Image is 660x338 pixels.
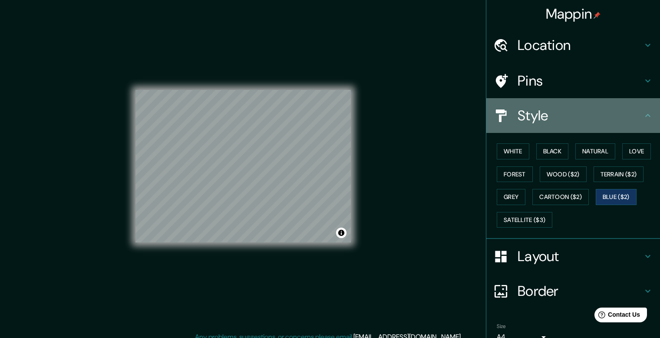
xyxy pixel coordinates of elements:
[532,189,589,205] button: Cartoon ($2)
[497,189,525,205] button: Grey
[540,166,587,182] button: Wood ($2)
[583,304,650,328] iframe: Help widget launcher
[497,323,506,330] label: Size
[594,166,644,182] button: Terrain ($2)
[518,282,643,300] h4: Border
[486,63,660,98] div: Pins
[486,28,660,63] div: Location
[336,228,346,238] button: Toggle attribution
[536,143,569,159] button: Black
[575,143,615,159] button: Natural
[497,143,529,159] button: White
[622,143,651,159] button: Love
[135,90,351,242] canvas: Map
[497,212,552,228] button: Satellite ($3)
[518,72,643,89] h4: Pins
[596,189,637,205] button: Blue ($2)
[518,248,643,265] h4: Layout
[546,5,601,23] h4: Mappin
[486,98,660,133] div: Style
[518,107,643,124] h4: Style
[594,12,601,19] img: pin-icon.png
[497,166,533,182] button: Forest
[518,36,643,54] h4: Location
[486,239,660,274] div: Layout
[486,274,660,308] div: Border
